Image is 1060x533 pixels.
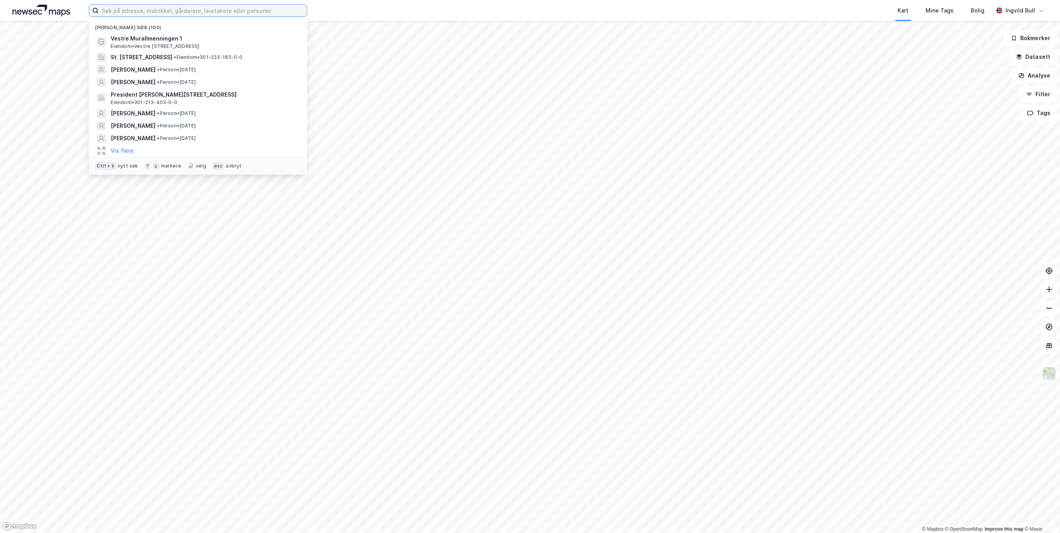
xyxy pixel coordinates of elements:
button: Vis flere [111,146,134,155]
a: Improve this map [985,526,1023,532]
div: Ingvild Bull [1005,6,1035,15]
iframe: Chat Widget [1021,496,1060,533]
span: [PERSON_NAME] [111,65,155,74]
span: [PERSON_NAME] [111,121,155,131]
span: Person • [DATE] [157,67,196,73]
a: Mapbox [922,526,943,532]
button: Filter [1019,86,1057,102]
a: OpenStreetMap [945,526,983,532]
span: Eiendom • Vestre [STREET_ADDRESS] [111,43,199,49]
span: • [157,135,159,141]
div: Ctrl + k [95,162,116,170]
div: avbryt [226,163,242,169]
span: Vestre Murallmenningen 1 [111,34,298,43]
span: [PERSON_NAME] [111,109,155,118]
span: [PERSON_NAME] [111,134,155,143]
span: President [PERSON_NAME][STREET_ADDRESS] [111,90,298,99]
input: Søk på adresse, matrikkel, gårdeiere, leietakere eller personer [99,5,307,16]
div: Kontrollprogram for chat [1021,496,1060,533]
span: Eiendom • 301-233-183-0-0 [174,54,242,60]
span: • [174,54,176,60]
button: Datasett [1009,49,1057,65]
div: velg [196,163,206,169]
span: Eiendom • 301-213-403-0-0 [111,99,177,106]
div: Mine Tags [926,6,954,15]
span: • [157,110,159,116]
span: Person • [DATE] [157,79,196,85]
img: logo.a4113a55bc3d86da70a041830d287a7e.svg [12,5,70,16]
span: Person • [DATE] [157,123,196,129]
div: markere [161,163,181,169]
span: • [157,123,159,129]
img: Z [1042,366,1056,381]
span: • [157,67,159,72]
div: Bolig [971,6,984,15]
span: [PERSON_NAME] [111,78,155,87]
button: Tags [1021,105,1057,121]
div: nytt søk [118,163,138,169]
span: Person • [DATE] [157,135,196,141]
span: • [157,79,159,85]
div: Kart [897,6,908,15]
button: Analyse [1012,68,1057,83]
span: St. [STREET_ADDRESS] [111,53,172,62]
button: Bokmerker [1004,30,1057,46]
div: esc [212,162,224,170]
span: Person • [DATE] [157,110,196,116]
div: [PERSON_NAME] søk (100) [89,18,307,32]
a: Mapbox homepage [2,522,37,531]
